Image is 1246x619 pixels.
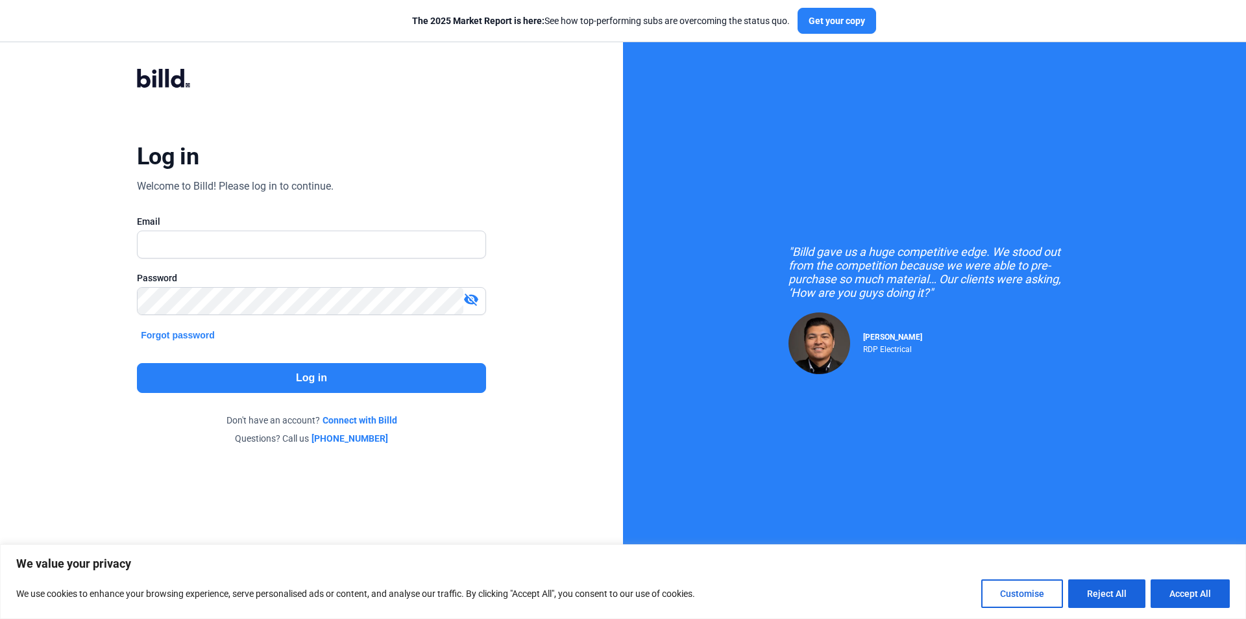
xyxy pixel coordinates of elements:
span: [PERSON_NAME] [863,333,922,342]
button: Accept All [1151,579,1230,608]
button: Forgot password [137,328,219,342]
span: The 2025 Market Report is here: [412,16,544,26]
p: We value your privacy [16,556,1230,572]
div: Password [137,272,486,284]
p: We use cookies to enhance your browsing experience, serve personalised ads or content, and analys... [16,586,695,601]
button: Customise [981,579,1063,608]
div: Welcome to Billd! Please log in to continue. [137,179,334,194]
div: "Billd gave us a huge competitive edge. We stood out from the competition because we were able to... [788,245,1081,299]
div: Questions? Call us [137,432,486,445]
mat-icon: visibility_off [463,292,479,307]
img: Raul Pacheco [788,312,850,374]
button: Log in [137,363,486,393]
div: See how top-performing subs are overcoming the status quo. [412,14,790,27]
button: Reject All [1068,579,1145,608]
a: Connect with Billd [323,414,397,427]
div: Don't have an account? [137,414,486,427]
div: Log in [137,142,199,171]
div: Email [137,215,486,228]
div: RDP Electrical [863,342,922,354]
button: Get your copy [798,8,876,34]
a: [PHONE_NUMBER] [311,432,388,445]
